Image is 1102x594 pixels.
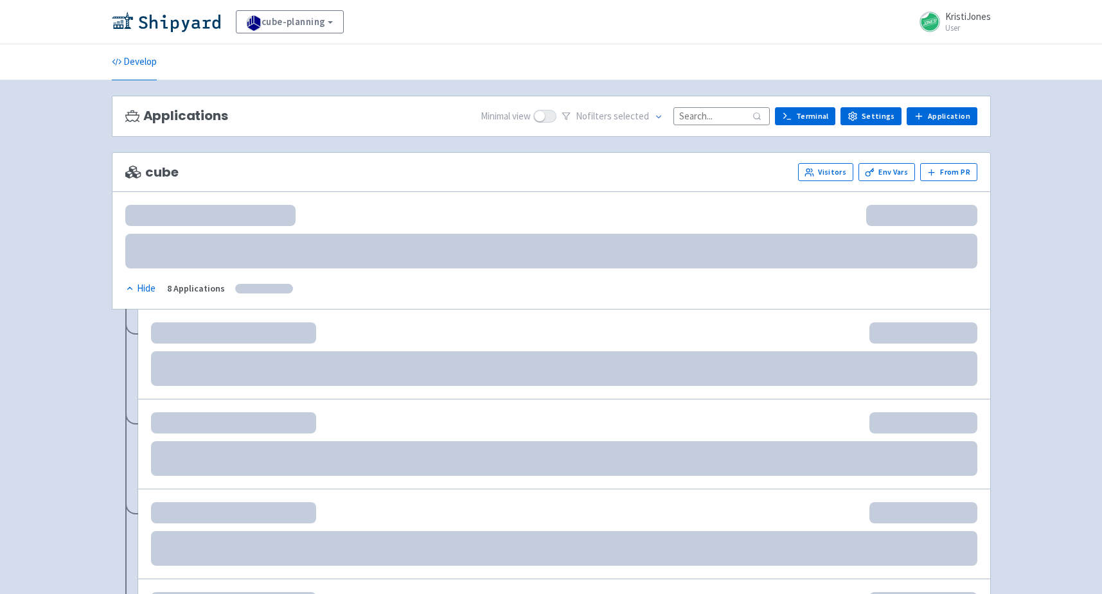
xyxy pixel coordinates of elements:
[945,24,991,32] small: User
[481,109,531,124] span: Minimal view
[614,110,649,122] span: selected
[907,107,977,125] a: Application
[945,10,991,22] span: KristiJones
[858,163,915,181] a: Env Vars
[912,12,991,32] a: KristiJones User
[775,107,835,125] a: Terminal
[125,281,157,296] button: Hide
[112,44,157,80] a: Develop
[576,109,649,124] span: No filter s
[125,109,228,123] h3: Applications
[125,165,179,180] span: cube
[167,281,225,296] div: 8 Applications
[798,163,853,181] a: Visitors
[112,12,220,32] img: Shipyard logo
[673,107,770,125] input: Search...
[236,10,344,33] a: cube-planning
[840,107,902,125] a: Settings
[920,163,977,181] button: From PR
[125,281,156,296] div: Hide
